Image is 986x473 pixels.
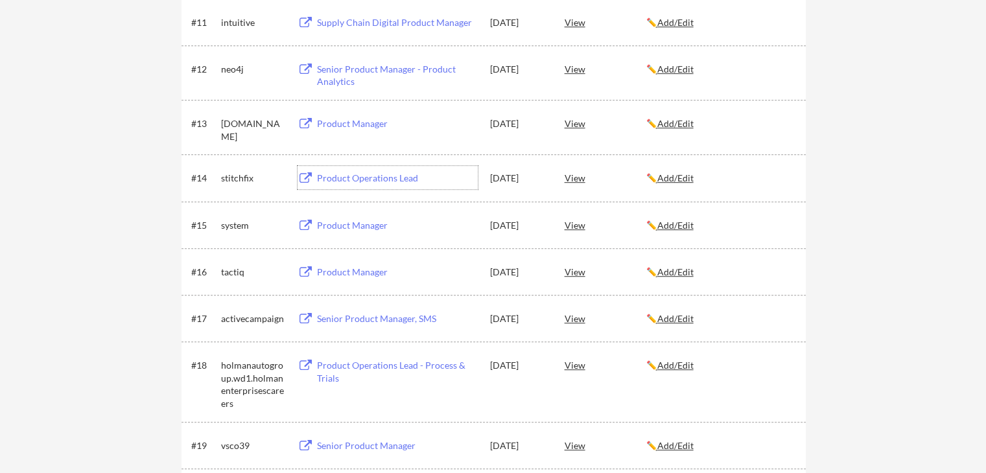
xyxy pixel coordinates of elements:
[221,312,286,325] div: activecampaign
[657,118,694,129] u: Add/Edit
[317,16,478,29] div: Supply Chain Digital Product Manager
[646,439,794,452] div: ✏️
[317,312,478,325] div: Senior Product Manager, SMS
[317,359,478,384] div: Product Operations Lead - Process & Trials
[490,266,547,279] div: [DATE]
[317,439,478,452] div: Senior Product Manager
[191,266,217,279] div: #16
[221,439,286,452] div: vsco39
[191,359,217,372] div: #18
[657,172,694,183] u: Add/Edit
[191,63,217,76] div: #12
[317,63,478,88] div: Senior Product Manager - Product Analytics
[657,63,694,75] u: Add/Edit
[221,16,286,29] div: intuitive
[191,16,217,29] div: #11
[490,312,547,325] div: [DATE]
[646,117,794,130] div: ✏️
[565,10,646,34] div: View
[565,260,646,283] div: View
[646,312,794,325] div: ✏️
[565,57,646,80] div: View
[221,219,286,232] div: system
[490,219,547,232] div: [DATE]
[646,359,794,372] div: ✏️
[221,117,286,143] div: [DOMAIN_NAME]
[657,266,694,277] u: Add/Edit
[191,117,217,130] div: #13
[317,219,478,232] div: Product Manager
[317,266,478,279] div: Product Manager
[657,360,694,371] u: Add/Edit
[565,111,646,135] div: View
[646,172,794,185] div: ✏️
[565,433,646,457] div: View
[657,313,694,324] u: Add/Edit
[657,220,694,231] u: Add/Edit
[646,219,794,232] div: ✏️
[317,172,478,185] div: Product Operations Lead
[565,353,646,376] div: View
[191,439,217,452] div: #19
[490,439,547,452] div: [DATE]
[317,117,478,130] div: Product Manager
[565,213,646,236] div: View
[490,117,547,130] div: [DATE]
[191,312,217,325] div: #17
[221,359,286,410] div: holmanautogroup.wd1.holmanenterprisescareers
[565,306,646,330] div: View
[191,219,217,232] div: #15
[646,266,794,279] div: ✏️
[490,359,547,372] div: [DATE]
[221,172,286,185] div: stitchfix
[657,17,694,28] u: Add/Edit
[490,172,547,185] div: [DATE]
[191,172,217,185] div: #14
[565,166,646,189] div: View
[657,440,694,451] u: Add/Edit
[646,16,794,29] div: ✏️
[646,63,794,76] div: ✏️
[490,63,547,76] div: [DATE]
[221,63,286,76] div: neo4j
[490,16,547,29] div: [DATE]
[221,266,286,279] div: tactiq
